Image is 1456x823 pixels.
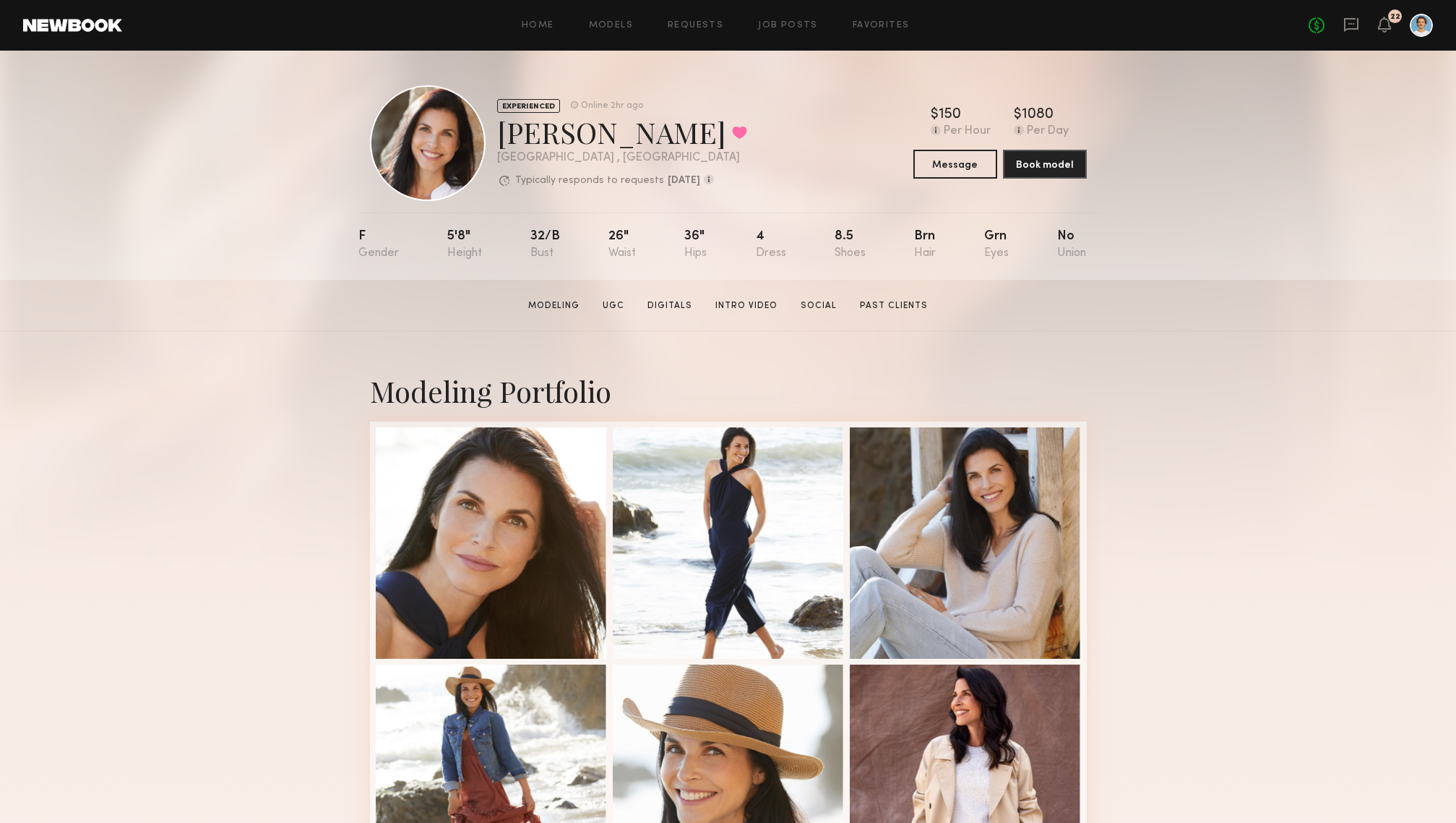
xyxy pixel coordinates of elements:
[515,176,664,186] p: Typically responds to requests
[581,101,643,111] div: Online 2hr ago
[914,230,936,260] div: Brn
[1390,13,1400,21] div: 22
[370,372,1087,410] div: Modeling Portfolio
[1057,230,1086,260] div: No
[939,108,961,122] div: 150
[853,21,910,30] a: Favorites
[447,230,482,260] div: 5'8"
[684,230,707,260] div: 36"
[597,299,630,312] a: UGC
[497,113,747,151] div: [PERSON_NAME]
[835,230,866,260] div: 8.5
[522,21,554,30] a: Home
[931,108,939,122] div: $
[668,21,723,30] a: Requests
[530,230,560,260] div: 32/b
[589,21,633,30] a: Models
[1022,108,1054,122] div: 1080
[854,299,934,312] a: Past Clients
[358,230,399,260] div: F
[795,299,843,312] a: Social
[608,230,636,260] div: 26"
[758,21,818,30] a: Job Posts
[497,99,560,113] div: EXPERIENCED
[756,230,786,260] div: 4
[642,299,698,312] a: Digitals
[1014,108,1022,122] div: $
[984,230,1009,260] div: Grn
[1003,150,1087,179] button: Book model
[668,176,700,186] b: [DATE]
[497,152,747,164] div: [GEOGRAPHIC_DATA] , [GEOGRAPHIC_DATA]
[944,125,991,138] div: Per Hour
[522,299,585,312] a: Modeling
[913,150,997,179] button: Message
[710,299,783,312] a: Intro Video
[1027,125,1069,138] div: Per Day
